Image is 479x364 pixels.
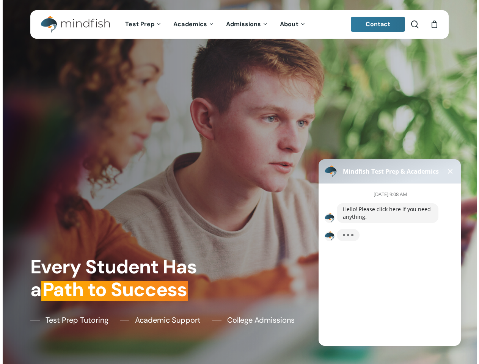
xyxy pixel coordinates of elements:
span: College Admissions [227,314,295,326]
span: Admissions [226,20,261,28]
a: Test Prep [119,21,168,28]
h1: Every Student Has a [30,256,235,301]
a: Admissions [220,21,274,28]
header: Main Menu [30,10,449,39]
em: Path to Success [41,277,188,302]
a: Cart [430,20,438,28]
a: Academics [168,21,220,28]
span: Academic Support [135,314,201,326]
span: Test Prep Tutoring [46,314,108,326]
nav: Main Menu [119,10,311,39]
a: Contact [351,17,405,32]
iframe: Chatbot [311,149,468,353]
a: College Admissions [212,314,295,326]
a: Academic Support [120,314,201,326]
span: Test Prep [125,20,154,28]
span: Academics [173,20,207,28]
a: About [274,21,312,28]
span: About [280,20,298,28]
a: Test Prep Tutoring [30,314,108,326]
span: Contact [366,20,391,28]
